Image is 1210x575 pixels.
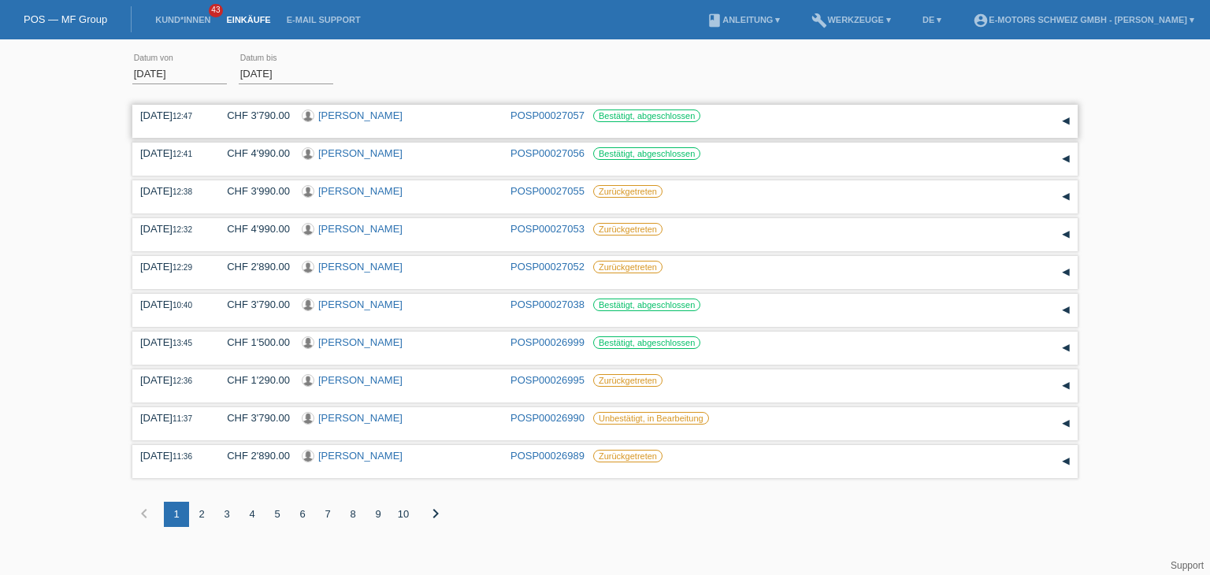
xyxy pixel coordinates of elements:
[1171,560,1204,571] a: Support
[215,147,290,159] div: CHF 4'990.00
[1054,299,1078,322] div: auf-/zuklappen
[215,109,290,121] div: CHF 3'790.00
[140,450,203,462] div: [DATE]
[147,15,218,24] a: Kund*innen
[707,13,722,28] i: book
[173,301,192,310] span: 10:40
[318,109,403,121] a: [PERSON_NAME]
[510,109,585,121] a: POSP00027057
[510,299,585,310] a: POSP00027038
[318,450,403,462] a: [PERSON_NAME]
[318,147,403,159] a: [PERSON_NAME]
[510,450,585,462] a: POSP00026989
[239,502,265,527] div: 4
[215,185,290,197] div: CHF 3'990.00
[510,147,585,159] a: POSP00027056
[164,502,189,527] div: 1
[215,299,290,310] div: CHF 3'790.00
[510,374,585,386] a: POSP00026995
[318,299,403,310] a: [PERSON_NAME]
[214,502,239,527] div: 3
[318,185,403,197] a: [PERSON_NAME]
[699,15,788,24] a: bookAnleitung ▾
[510,223,585,235] a: POSP00027053
[318,261,403,273] a: [PERSON_NAME]
[426,504,445,523] i: chevron_right
[1054,374,1078,398] div: auf-/zuklappen
[510,336,585,348] a: POSP00026999
[811,13,827,28] i: build
[140,185,203,197] div: [DATE]
[593,147,700,160] label: Bestätigt, abgeschlossen
[140,109,203,121] div: [DATE]
[593,185,663,198] label: Zurückgetreten
[965,15,1202,24] a: account_circleE-Motors Schweiz GmbH - [PERSON_NAME] ▾
[265,502,290,527] div: 5
[140,147,203,159] div: [DATE]
[510,185,585,197] a: POSP00027055
[340,502,366,527] div: 8
[173,225,192,234] span: 12:32
[1054,147,1078,171] div: auf-/zuklappen
[593,109,700,122] label: Bestätigt, abgeschlossen
[315,502,340,527] div: 7
[318,412,403,424] a: [PERSON_NAME]
[209,4,223,17] span: 43
[391,502,416,527] div: 10
[173,452,192,461] span: 11:36
[140,299,203,310] div: [DATE]
[318,336,403,348] a: [PERSON_NAME]
[215,336,290,348] div: CHF 1'500.00
[189,502,214,527] div: 2
[1054,450,1078,473] div: auf-/zuklappen
[215,374,290,386] div: CHF 1'290.00
[140,261,203,273] div: [DATE]
[593,336,700,349] label: Bestätigt, abgeschlossen
[173,377,192,385] span: 12:36
[173,150,192,158] span: 12:41
[804,15,899,24] a: buildWerkzeuge ▾
[593,223,663,236] label: Zurückgetreten
[215,450,290,462] div: CHF 2'890.00
[1054,412,1078,436] div: auf-/zuklappen
[290,502,315,527] div: 6
[215,261,290,273] div: CHF 2'890.00
[173,414,192,423] span: 11:37
[1054,261,1078,284] div: auf-/zuklappen
[279,15,369,24] a: E-Mail Support
[510,261,585,273] a: POSP00027052
[1054,223,1078,247] div: auf-/zuklappen
[215,412,290,424] div: CHF 3'790.00
[173,112,192,121] span: 12:47
[140,223,203,235] div: [DATE]
[1054,109,1078,133] div: auf-/zuklappen
[135,504,154,523] i: chevron_left
[593,299,700,311] label: Bestätigt, abgeschlossen
[366,502,391,527] div: 9
[215,223,290,235] div: CHF 4'990.00
[173,187,192,196] span: 12:38
[140,412,203,424] div: [DATE]
[973,13,989,28] i: account_circle
[593,412,709,425] label: Unbestätigt, in Bearbeitung
[24,13,107,25] a: POS — MF Group
[140,374,203,386] div: [DATE]
[318,223,403,235] a: [PERSON_NAME]
[318,374,403,386] a: [PERSON_NAME]
[173,339,192,347] span: 13:45
[593,374,663,387] label: Zurückgetreten
[140,336,203,348] div: [DATE]
[915,15,949,24] a: DE ▾
[593,450,663,462] label: Zurückgetreten
[1054,336,1078,360] div: auf-/zuklappen
[1054,185,1078,209] div: auf-/zuklappen
[173,263,192,272] span: 12:29
[218,15,278,24] a: Einkäufe
[593,261,663,273] label: Zurückgetreten
[510,412,585,424] a: POSP00026990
